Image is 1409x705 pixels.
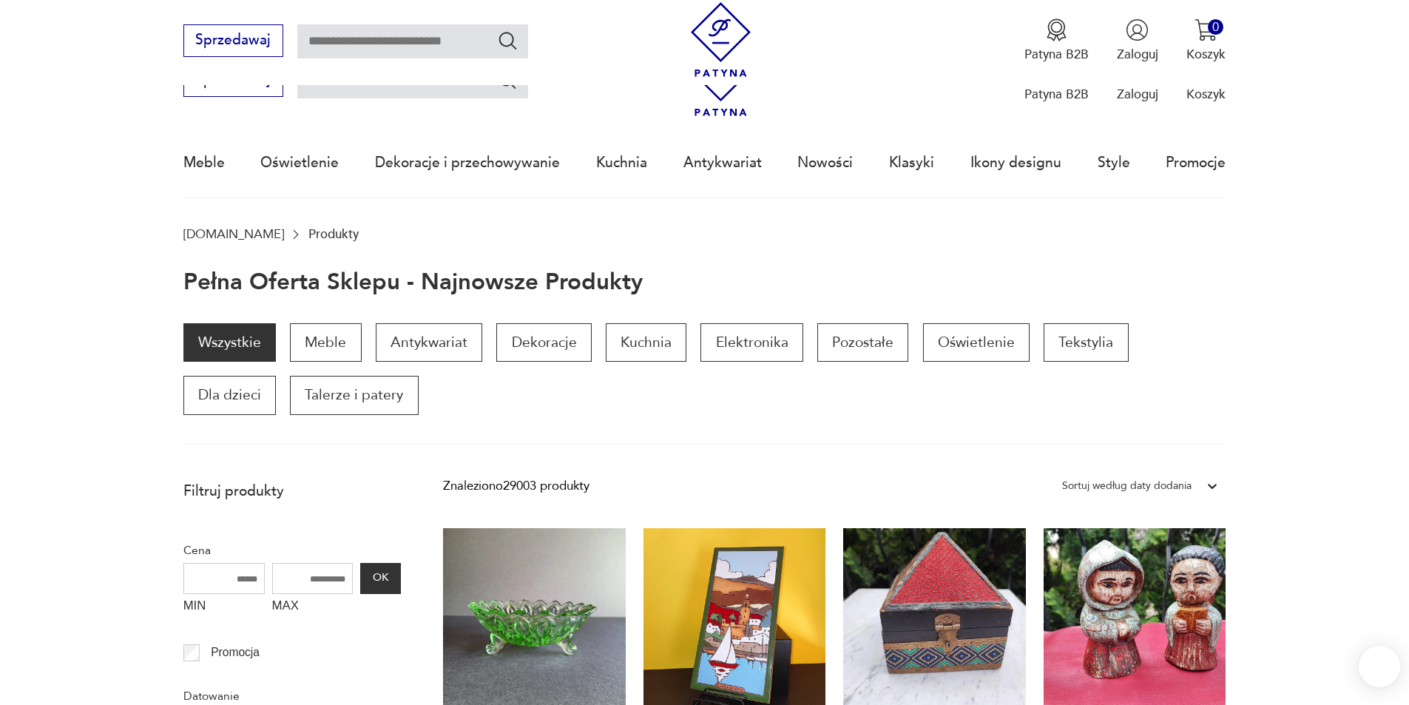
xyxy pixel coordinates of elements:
[360,563,400,594] button: OK
[290,376,418,414] a: Talerze i patery
[817,323,908,362] a: Pozostałe
[1359,646,1400,687] iframe: Smartsupp widget button
[183,24,283,57] button: Sprzedawaj
[1117,86,1158,103] p: Zaloguj
[443,476,589,496] div: Znaleziono 29003 produkty
[497,30,518,51] button: Szukaj
[1024,18,1089,63] button: Patyna B2B
[183,323,276,362] a: Wszystkie
[1024,46,1089,63] p: Patyna B2B
[272,594,354,622] label: MAX
[1186,46,1226,63] p: Koszyk
[923,323,1030,362] a: Oświetlenie
[260,129,339,197] a: Oświetlenie
[183,541,401,560] p: Cena
[1166,129,1226,197] a: Promocje
[290,323,361,362] a: Meble
[375,129,560,197] a: Dekoracje i przechowywanie
[1117,18,1158,63] button: Zaloguj
[970,129,1061,197] a: Ikony designu
[1186,18,1226,63] button: 0Koszyk
[683,2,758,77] img: Patyna - sklep z meblami i dekoracjami vintage
[700,323,803,362] a: Elektronika
[1186,86,1226,103] p: Koszyk
[1024,18,1089,63] a: Ikona medaluPatyna B2B
[376,323,482,362] a: Antykwariat
[683,129,762,197] a: Antykwariat
[497,70,518,91] button: Szukaj
[183,482,401,501] p: Filtruj produkty
[1126,18,1149,41] img: Ikonka użytkownika
[211,643,260,662] p: Promocja
[183,129,225,197] a: Meble
[308,227,359,241] p: Produkty
[596,129,647,197] a: Kuchnia
[889,129,934,197] a: Klasyki
[1062,476,1192,496] div: Sortuj według daty dodania
[183,594,265,622] label: MIN
[183,75,283,87] a: Sprzedawaj
[1117,46,1158,63] p: Zaloguj
[183,36,283,47] a: Sprzedawaj
[797,129,853,197] a: Nowości
[1044,323,1128,362] a: Tekstylia
[606,323,686,362] a: Kuchnia
[1045,18,1068,41] img: Ikona medalu
[183,227,284,241] a: [DOMAIN_NAME]
[1208,19,1223,35] div: 0
[1024,86,1089,103] p: Patyna B2B
[496,323,591,362] a: Dekoracje
[1195,18,1217,41] img: Ikona koszyka
[183,376,276,414] a: Dla dzieci
[1098,129,1130,197] a: Style
[183,270,643,295] h1: Pełna oferta sklepu - najnowsze produkty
